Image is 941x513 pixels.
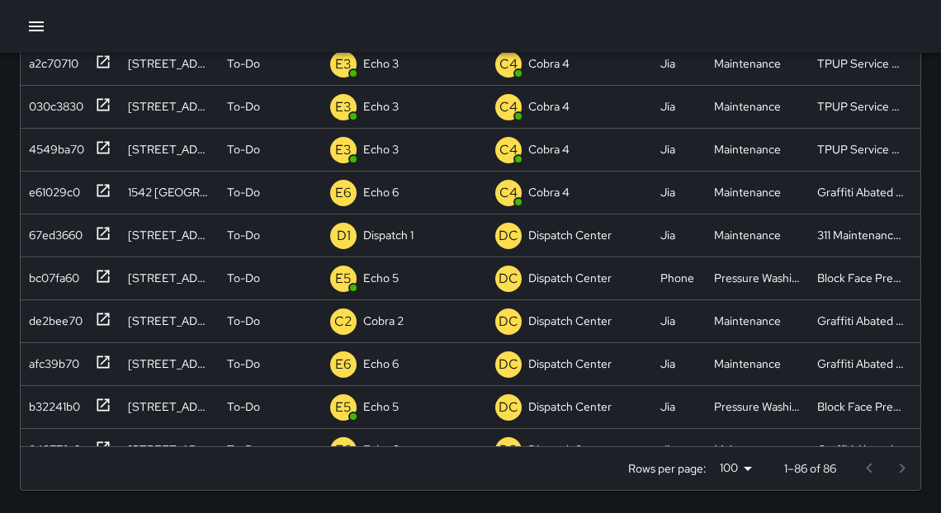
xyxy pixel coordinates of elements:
[363,141,399,158] p: Echo 3
[22,177,80,200] div: e61029c0
[363,313,404,329] p: Cobra 2
[128,98,210,115] div: 2310 Broadway
[335,440,352,460] p: E6
[227,55,260,72] p: To-Do
[660,184,675,200] div: Jia
[22,92,83,115] div: 030c3830
[128,355,210,372] div: 1500 Broadway
[22,134,84,158] div: 4549ba70
[335,183,352,203] p: E6
[528,98,570,115] p: Cobra 4
[499,54,518,74] p: C4
[227,141,260,158] p: To-Do
[227,227,260,243] p: To-Do
[817,55,904,72] div: TPUP Service Requested
[660,141,675,158] div: Jia
[660,55,675,72] div: Jia
[714,270,801,286] div: Pressure Washing
[227,355,260,372] p: To-Do
[817,184,904,200] div: Graffiti Abated Large
[128,184,210,200] div: 1542 Broadway
[714,55,781,72] div: Maintenance
[22,349,79,372] div: afc39b70
[128,441,210,458] div: 1540 San Pablo Avenue
[335,398,352,417] p: E5
[363,227,414,243] p: Dispatch 1
[499,97,518,117] p: C4
[713,456,758,480] div: 100
[363,184,399,200] p: Echo 6
[22,263,79,286] div: bc07fa60
[128,313,210,329] div: 401 9th Street
[128,227,210,243] div: 320 23rd Street
[817,98,904,115] div: TPUP Service Requested
[714,441,781,458] div: Maintenance
[499,440,518,460] p: D2
[363,355,399,372] p: Echo 6
[227,184,260,200] p: To-Do
[227,398,260,415] p: To-Do
[528,355,612,372] p: Dispatch Center
[714,227,781,243] div: Maintenance
[528,398,612,415] p: Dispatch Center
[363,441,399,458] p: Echo 6
[714,184,781,200] div: Maintenance
[335,140,352,160] p: E3
[817,313,904,329] div: Graffiti Abated Large
[363,270,399,286] p: Echo 5
[22,306,83,329] div: de2bee70
[714,398,801,415] div: Pressure Washing
[528,313,612,329] p: Dispatch Center
[817,227,904,243] div: 311 Maintenance Related Issue Reported
[337,226,351,246] p: D1
[817,141,904,158] div: TPUP Service Requested
[660,98,675,115] div: Jia
[227,441,260,458] p: To-Do
[363,55,399,72] p: Echo 3
[227,313,260,329] p: To-Do
[528,270,612,286] p: Dispatch Center
[817,270,904,286] div: Block Face Pressure Washed
[499,140,518,160] p: C4
[714,98,781,115] div: Maintenance
[817,398,904,415] div: Block Face Pressure Washed
[660,441,675,458] div: Jia
[628,460,707,477] p: Rows per page:
[499,355,518,374] p: DC
[660,355,675,372] div: Jia
[499,312,518,332] p: DC
[660,227,675,243] div: Jia
[128,55,210,72] div: 1707 Webster Street
[660,398,675,415] div: Jia
[128,270,210,286] div: 1212 Broadway
[363,98,399,115] p: Echo 3
[335,269,352,289] p: E5
[499,183,518,203] p: C4
[817,441,904,458] div: Graffiti Abated Large
[499,398,518,417] p: DC
[528,441,582,458] p: Dispatch 2
[528,184,570,200] p: Cobra 4
[22,435,81,458] div: 84277fe0
[528,141,570,158] p: Cobra 4
[714,141,781,158] div: Maintenance
[499,269,518,289] p: DC
[335,97,352,117] p: E3
[335,355,352,374] p: E6
[227,270,260,286] p: To-Do
[22,220,83,243] div: 67ed3660
[128,398,210,415] div: 505 17th Street
[714,355,781,372] div: Maintenance
[334,312,352,332] p: C2
[227,98,260,115] p: To-Do
[714,313,781,329] div: Maintenance
[528,227,612,243] p: Dispatch Center
[22,392,80,415] div: b32241b0
[784,460,836,477] p: 1–86 of 86
[817,355,904,372] div: Graffiti Abated Large
[660,270,694,286] div: Phone
[22,49,78,72] div: a2c70710
[128,141,210,158] div: 2355 Broadway
[335,54,352,74] p: E3
[499,226,518,246] p: DC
